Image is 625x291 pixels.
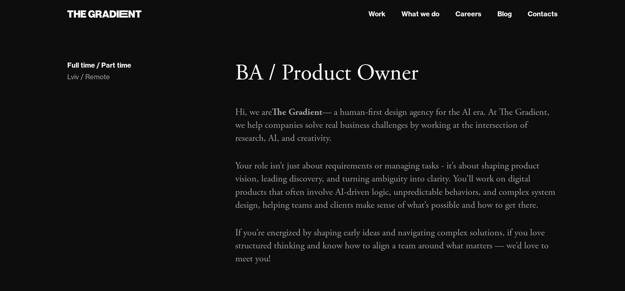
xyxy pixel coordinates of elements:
[368,9,385,19] a: Work
[67,61,131,70] div: Full time / Part time
[235,60,558,87] h1: BA / Product Owner
[235,106,558,145] p: Hi, we are — a human-first design agency for the AI era. At The Gradient, we help companies solve...
[235,159,558,212] p: Your role isn’t just about requirements or managing tasks - it’s about shaping product vision, le...
[528,9,558,19] a: Contacts
[497,9,512,19] a: Blog
[455,9,481,19] a: Careers
[401,9,439,19] a: What we do
[235,226,558,266] p: If you’re energized by shaping early ideas and navigating complex solutions, if you love structur...
[272,106,322,118] strong: The Gradient
[67,72,222,82] div: Lviv / Remote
